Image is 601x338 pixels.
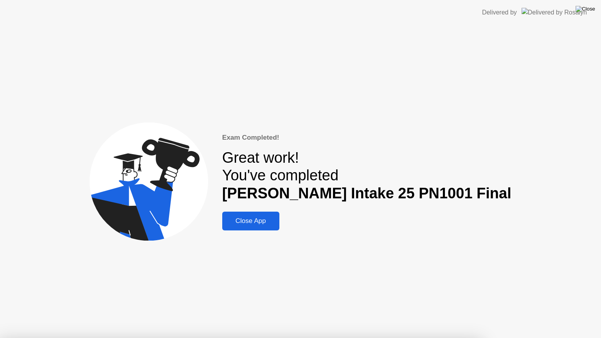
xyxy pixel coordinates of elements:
div: Delivered by [482,8,517,17]
div: Close App [225,217,277,225]
b: [PERSON_NAME] Intake 25 PN1001 Final [222,185,511,201]
img: Close [576,6,595,12]
div: Exam Completed! [222,133,511,143]
img: Delivered by Rosalyn [522,8,587,17]
div: Great work! You've completed [222,149,511,203]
